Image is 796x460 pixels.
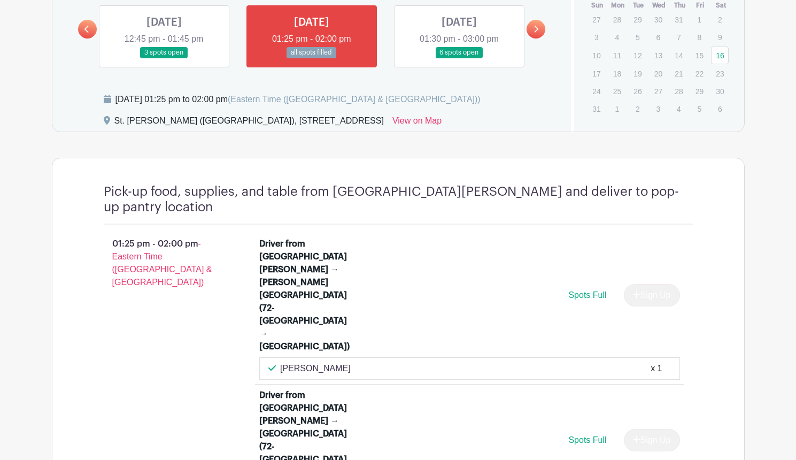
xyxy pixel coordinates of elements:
[228,95,481,104] span: (Eastern Time ([GEOGRAPHIC_DATA] & [GEOGRAPHIC_DATA]))
[691,11,708,28] p: 1
[650,29,667,45] p: 6
[650,101,667,117] p: 3
[588,83,605,99] p: 24
[691,101,708,117] p: 5
[711,47,729,64] a: 16
[651,362,662,375] div: x 1
[711,101,729,117] p: 6
[670,47,687,64] p: 14
[608,47,626,64] p: 11
[629,101,646,117] p: 2
[629,47,646,64] p: 12
[280,362,351,375] p: [PERSON_NAME]
[568,290,606,300] span: Spots Full
[608,101,626,117] p: 1
[115,93,481,106] div: [DATE] 01:25 pm to 02:00 pm
[650,47,667,64] p: 13
[114,114,384,132] div: St. [PERSON_NAME] ([GEOGRAPHIC_DATA]), [STREET_ADDRESS]
[629,11,646,28] p: 29
[608,83,626,99] p: 25
[711,11,729,28] p: 2
[670,29,687,45] p: 7
[608,29,626,45] p: 4
[670,83,687,99] p: 28
[608,11,626,28] p: 28
[588,29,605,45] p: 3
[650,65,667,82] p: 20
[588,11,605,28] p: 27
[711,83,729,99] p: 30
[588,47,605,64] p: 10
[650,83,667,99] p: 27
[629,29,646,45] p: 5
[711,29,729,45] p: 9
[691,83,708,99] p: 29
[259,237,352,353] div: Driver from [GEOGRAPHIC_DATA][PERSON_NAME] → [PERSON_NAME][GEOGRAPHIC_DATA] (72-[GEOGRAPHIC_DATA]...
[588,101,605,117] p: 31
[392,114,442,132] a: View on Map
[691,29,708,45] p: 8
[608,65,626,82] p: 18
[104,184,693,215] h4: Pick-up food, supplies, and table from [GEOGRAPHIC_DATA][PERSON_NAME] and deliver to pop-up pantr...
[588,65,605,82] p: 17
[650,11,667,28] p: 30
[629,83,646,99] p: 26
[670,65,687,82] p: 21
[629,65,646,82] p: 19
[691,65,708,82] p: 22
[711,65,729,82] p: 23
[568,435,606,444] span: Spots Full
[670,101,687,117] p: 4
[670,11,687,28] p: 31
[691,47,708,64] p: 15
[87,233,243,293] p: 01:25 pm - 02:00 pm
[112,239,212,287] span: - Eastern Time ([GEOGRAPHIC_DATA] & [GEOGRAPHIC_DATA])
